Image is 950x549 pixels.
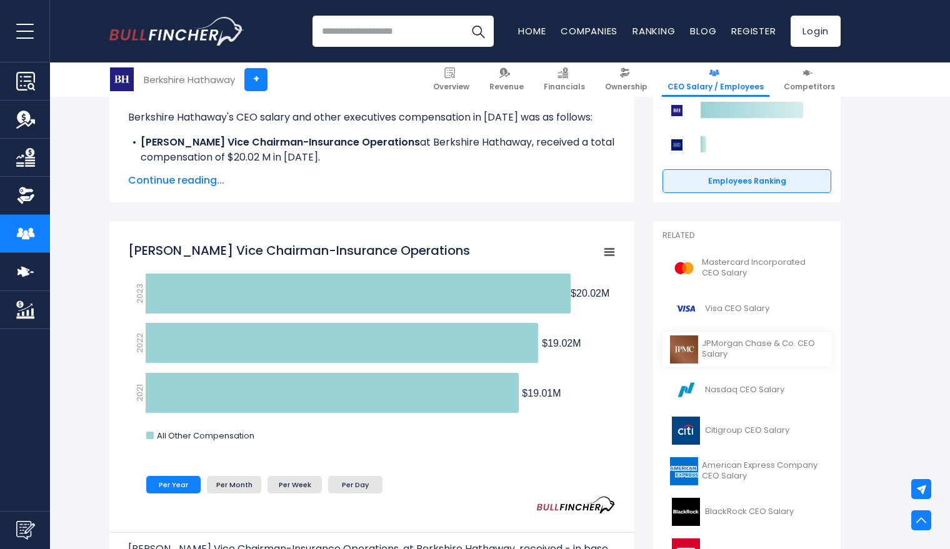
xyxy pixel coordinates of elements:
[518,24,546,37] a: Home
[662,413,831,448] a: Citigroup CEO Salary
[670,498,701,526] img: BLK logo
[542,338,581,349] tspan: $19.02M
[433,82,469,92] span: Overview
[702,257,824,279] span: Mastercard Incorporated CEO Salary
[662,169,831,193] a: Employees Ranking
[670,335,698,364] img: JPM logo
[146,476,201,493] li: Per Year
[662,251,831,285] a: Mastercard Incorporated CEO Salary
[109,17,244,46] a: Go to homepage
[538,62,591,97] a: Financials
[144,72,235,87] div: Berkshire Hathaway
[669,102,685,119] img: Berkshire Hathaway competitors logo
[667,82,764,92] span: CEO Salary / Employees
[128,242,470,259] tspan: [PERSON_NAME] Vice Chairman-Insurance Operations
[670,254,698,282] img: MA logo
[128,173,616,188] span: Continue reading...
[731,24,776,37] a: Register
[134,384,146,402] text: 2021
[662,332,831,367] a: JPMorgan Chase & Co. CEO Salary
[16,186,35,205] img: Ownership
[662,454,831,488] a: American Express Company CEO Salary
[702,460,824,482] span: American Express Company CEO Salary
[599,62,653,97] a: Ownership
[484,62,529,97] a: Revenue
[561,24,617,37] a: Companies
[328,476,382,493] li: Per Day
[141,135,420,149] b: [PERSON_NAME] Vice Chairman-Insurance Operations
[784,82,835,92] span: Competitors
[109,17,244,46] img: Bullfincher logo
[705,425,789,436] span: Citigroup CEO Salary
[489,82,524,92] span: Revenue
[134,333,146,353] text: 2022
[662,373,831,407] a: Nasdaq CEO Salary
[605,82,647,92] span: Ownership
[702,339,824,360] span: JPMorgan Chase & Co. CEO Salary
[705,507,794,517] span: BlackRock CEO Salary
[705,385,784,395] span: Nasdaq CEO Salary
[632,24,675,37] a: Ranking
[778,62,841,97] a: Competitors
[128,110,616,125] p: Berkshire Hathaway's CEO salary and other executives compensation in [DATE] was as follows:
[427,62,475,97] a: Overview
[571,288,609,299] tspan: $20.02M
[669,137,685,153] img: American International Group competitors logo
[157,430,254,442] text: All Other Compensation
[110,67,134,91] img: BRK-B logo
[544,82,585,92] span: Financials
[705,304,769,314] span: Visa CEO Salary
[662,230,831,241] p: Related
[662,62,769,97] a: CEO Salary / Employees
[207,476,261,493] li: Per Month
[662,292,831,326] a: Visa CEO Salary
[267,476,322,493] li: Per Week
[462,16,494,47] button: Search
[670,376,701,404] img: NDAQ logo
[128,235,616,454] svg: Ajit Jain Vice Chairman-Insurance Operations
[134,284,146,304] text: 2023
[244,68,267,91] a: +
[791,16,841,47] a: Login
[522,388,561,398] tspan: $19.01M
[662,495,831,529] a: BlackRock CEO Salary
[670,295,701,323] img: V logo
[670,417,701,445] img: C logo
[128,135,616,165] li: at Berkshire Hathaway, received a total compensation of $20.02 M in [DATE].
[670,457,698,485] img: AXP logo
[690,24,716,37] a: Blog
